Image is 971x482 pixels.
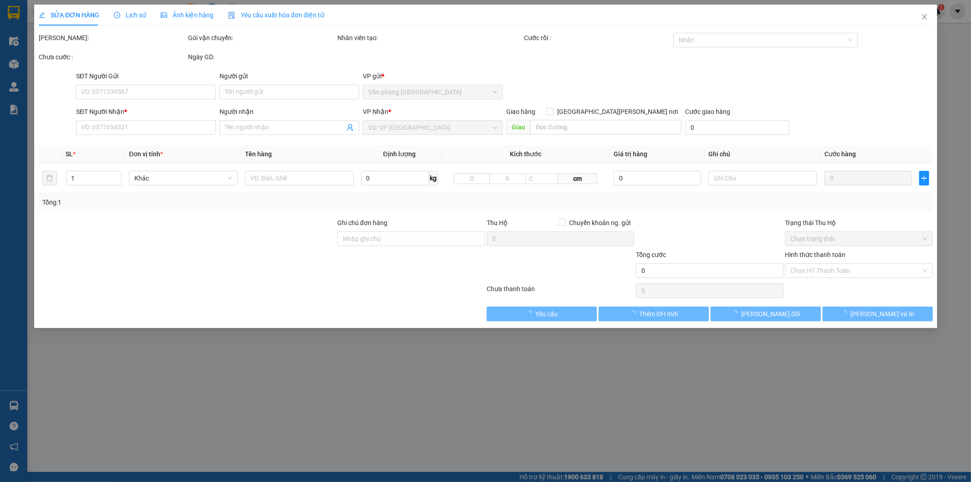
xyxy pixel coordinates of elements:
span: Khác [134,171,232,185]
span: Văn phòng Đà Nẵng [368,85,497,99]
span: Tổng cước [635,251,666,258]
span: Cước hàng [824,150,856,158]
th: Ghi chú [705,145,821,163]
input: Ghi chú đơn hàng [337,231,485,246]
button: Thêm ĐH mới [598,307,708,321]
div: Tổng: 1 [42,197,375,207]
span: Giao [506,120,530,134]
div: Chưa thanh toán [486,284,635,300]
div: VP gửi [363,71,503,81]
span: loading [731,310,741,317]
span: Chuyển khoản ng. gửi [565,218,634,228]
span: picture [161,12,167,18]
span: [PERSON_NAME] và In [850,309,914,319]
div: Ngày GD: [188,52,336,62]
span: cm [558,173,598,184]
span: Tên hàng [245,150,272,158]
div: Gói vận chuyển: [188,33,336,43]
button: plus [919,171,929,185]
span: Thêm ĐH mới [639,309,678,319]
input: C [525,173,558,184]
span: edit [39,12,45,18]
span: [GEOGRAPHIC_DATA][PERSON_NAME] nơi [554,107,681,117]
input: Cước giao hàng [685,120,789,135]
span: Yêu cầu xuất hóa đơn điện tử [228,11,324,19]
span: Ảnh kiện hàng [161,11,214,19]
span: loading [629,310,639,317]
div: SĐT Người Gửi [76,71,216,81]
div: Người nhận [219,107,359,117]
span: Lịch sử [114,11,146,19]
span: Đơn vị tính [129,150,163,158]
span: clock-circle [114,12,120,18]
input: 0 [824,171,912,185]
div: Nhân viên tạo: [337,33,522,43]
img: icon [228,12,235,19]
input: VD: Bàn, Ghế [245,171,354,185]
span: user-add [346,124,354,131]
div: SĐT Người Nhận [76,107,216,117]
div: Cước rồi : [524,33,671,43]
span: Kích thước [510,150,541,158]
button: Close [911,5,937,30]
button: [PERSON_NAME] và In [822,307,932,321]
label: Cước giao hàng [685,108,730,115]
span: loading [840,310,850,317]
span: SL [66,150,73,158]
span: loading [525,310,535,317]
label: Ghi chú đơn hàng [337,219,387,226]
div: Chưa cước : [39,52,186,62]
div: Trạng thái Thu Hộ [785,218,932,228]
button: [PERSON_NAME] đổi [710,307,820,321]
div: Người gửi [219,71,359,81]
button: Yêu cầu [487,307,597,321]
span: SỬA ĐƠN HÀNG [39,11,99,19]
span: [PERSON_NAME] đổi [741,309,800,319]
button: delete [42,171,57,185]
div: [PERSON_NAME]: [39,33,186,43]
span: VP Nhận [363,108,388,115]
input: D [453,173,490,184]
span: plus [920,174,929,182]
span: Yêu cầu [535,309,558,319]
input: R [489,173,526,184]
span: close [920,13,928,21]
span: kg [428,171,437,185]
input: Dọc đường [530,120,681,134]
span: Giá trị hàng [614,150,647,158]
span: Giao hàng [506,108,535,115]
span: Chọn trạng thái [790,232,927,246]
span: Thu Hộ [486,219,507,226]
input: Ghi Chú [708,171,817,185]
span: Định lượng [383,150,415,158]
label: Hình thức thanh toán [785,251,845,258]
